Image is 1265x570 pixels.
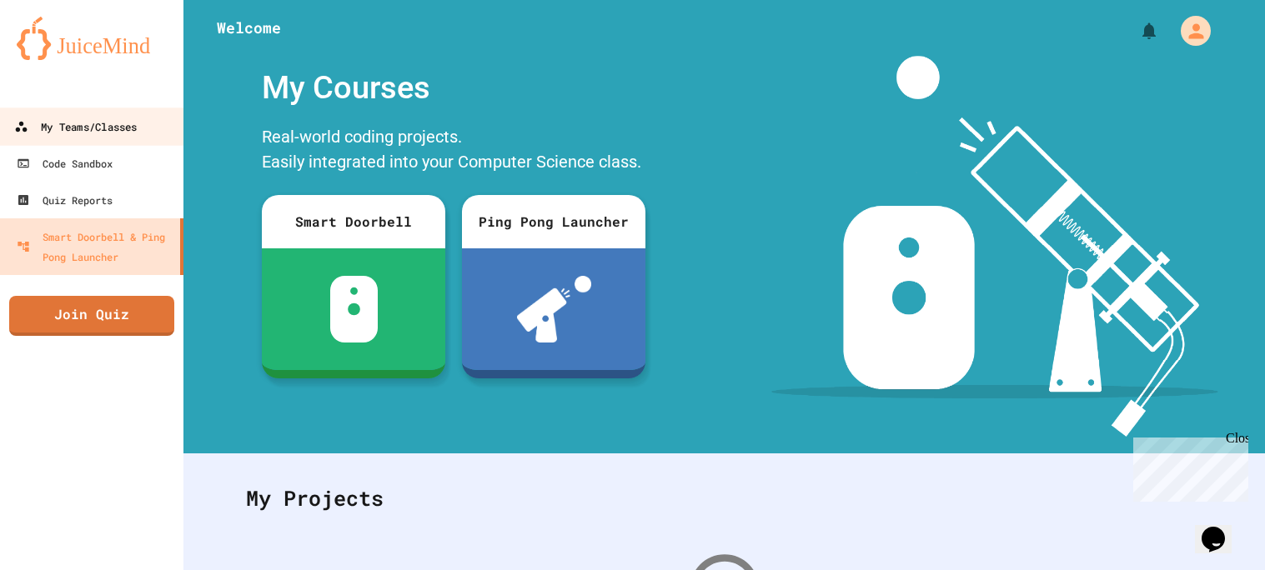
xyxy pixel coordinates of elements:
[1195,503,1248,553] iframe: chat widget
[1163,12,1215,50] div: My Account
[17,227,173,267] div: Smart Doorbell & Ping Pong Launcher
[17,17,167,60] img: logo-orange.svg
[17,190,113,210] div: Quiz Reports
[254,56,654,120] div: My Courses
[462,195,645,248] div: Ping Pong Launcher
[17,153,113,173] div: Code Sandbox
[262,195,445,248] div: Smart Doorbell
[1127,431,1248,502] iframe: chat widget
[1108,17,1163,45] div: My Notifications
[229,466,1219,531] div: My Projects
[517,276,591,342] img: ppl-with-ball.png
[14,117,137,137] div: My Teams/Classes
[9,296,174,336] a: Join Quiz
[771,56,1218,437] img: banner-image-my-projects.png
[330,276,378,342] img: sdb-white.svg
[7,7,115,106] div: Chat with us now!Close
[254,120,654,182] div: Real-world coding projects. Easily integrated into your Computer Science class.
